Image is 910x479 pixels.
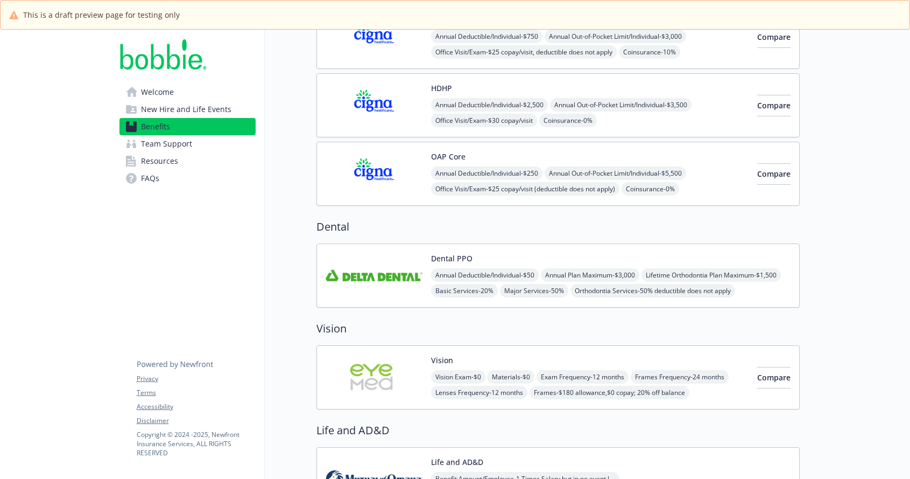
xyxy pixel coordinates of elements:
[137,374,255,384] a: Privacy
[431,30,542,43] span: Annual Deductible/Individual - $750
[757,169,791,179] span: Compare
[541,268,639,282] span: Annual Plan Maximum - $3,000
[537,370,629,384] span: Exam Frequency - 12 months
[141,170,159,187] span: FAQs
[431,386,527,399] span: Lenses Frequency - 12 months
[23,9,180,20] span: This is a draft preview page for testing only
[431,166,542,180] span: Annual Deductible/Individual - $250
[757,32,791,42] span: Compare
[431,82,452,94] button: HDHP
[119,101,256,118] a: New Hire and Life Events
[316,219,800,235] h2: Dental
[431,182,619,196] span: Office Visit/Exam - $25 copay/visit (deductible does not apply)
[137,430,255,457] p: Copyright © 2024 - 2025 , Newfront Insurance Services, ALL RIGHTS RESERVED
[316,422,800,439] h2: Life and AD&D
[757,26,791,48] button: Compare
[431,284,498,297] span: Basic Services - 20%
[141,152,178,170] span: Resources
[137,388,255,398] a: Terms
[431,98,548,112] span: Annual Deductible/Individual - $2,500
[326,355,422,400] img: EyeMed Vision Care carrier logo
[570,284,735,297] span: Orthodontia Services - 50% deductible does not apply
[545,166,686,180] span: Annual Out-of-Pocket Limit/Individual - $5,500
[641,268,781,282] span: Lifetime Orthodontia Plan Maximum - $1,500
[431,151,465,162] button: OAP Core
[137,402,255,412] a: Accessibility
[119,152,256,170] a: Resources
[326,253,422,298] img: Delta Dental Insurance Company carrier logo
[431,253,472,264] button: Dental PPO
[141,135,192,152] span: Team Support
[431,370,485,384] span: Vision Exam - $0
[631,370,729,384] span: Frames Frequency - 24 months
[119,84,256,101] a: Welcome
[326,14,422,60] img: CIGNA carrier logo
[119,170,256,187] a: FAQs
[141,101,231,118] span: New Hire and Life Events
[550,98,692,112] span: Annual Out-of-Pocket Limit/Individual - $3,500
[326,151,422,197] img: CIGNA carrier logo
[431,355,453,366] button: Vision
[539,114,597,127] span: Coinsurance - 0%
[757,372,791,383] span: Compare
[141,84,174,101] span: Welcome
[545,30,686,43] span: Annual Out-of-Pocket Limit/Individual - $3,000
[619,45,680,59] span: Coinsurance - 10%
[431,114,537,127] span: Office Visit/Exam - $30 copay/visit
[757,367,791,388] button: Compare
[431,45,617,59] span: Office Visit/Exam - $25 copay/visit, deductible does not apply
[137,416,255,426] a: Disclaimer
[119,118,256,135] a: Benefits
[431,268,539,282] span: Annual Deductible/Individual - $50
[119,135,256,152] a: Team Support
[326,82,422,128] img: CIGNA carrier logo
[757,100,791,110] span: Compare
[530,386,689,399] span: Frames - $180 allowance,$0 copay; 20% off balance
[141,118,170,135] span: Benefits
[757,95,791,116] button: Compare
[757,163,791,185] button: Compare
[431,456,483,468] button: Life and AD&D
[316,321,800,337] h2: Vision
[622,182,679,196] span: Coinsurance - 0%
[500,284,568,297] span: Major Services - 50%
[488,370,534,384] span: Materials - $0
